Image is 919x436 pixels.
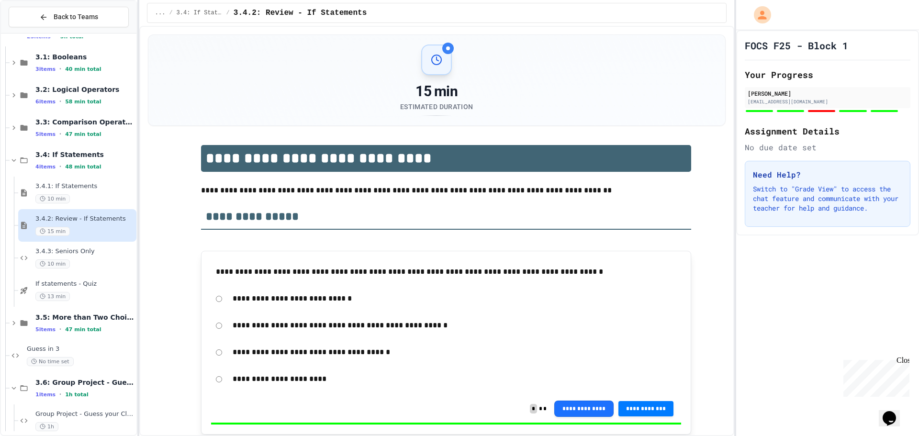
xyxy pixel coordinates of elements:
span: 40 min total [65,66,101,72]
span: • [59,391,61,398]
div: 15 min [400,83,473,100]
span: 3.4.3: Seniors Only [35,247,134,256]
div: [PERSON_NAME] [748,89,908,98]
span: 3 items [35,66,56,72]
span: • [59,325,61,333]
span: 5 items [35,131,56,137]
span: 3.3: Comparison Operators [35,118,134,126]
span: 13 min [35,292,70,301]
span: • [59,65,61,73]
span: 48 min total [65,164,101,170]
div: Chat with us now!Close [4,4,66,61]
span: 3.4.2: Review - If Statements [234,7,367,19]
div: Estimated Duration [400,102,473,112]
iframe: chat widget [840,356,909,397]
span: 5 items [35,326,56,333]
span: No time set [27,357,74,366]
span: 15 min [35,227,70,236]
span: / [226,9,230,17]
span: 10 min [35,194,70,203]
h2: Assignment Details [745,124,910,138]
span: 10 min [35,259,70,268]
span: ... [155,9,166,17]
span: 3.4.2: Review - If Statements [35,215,134,223]
p: Switch to "Grade View" to access the chat feature and communicate with your teacher for help and ... [753,184,902,213]
span: 3.5: More than Two Choices [35,313,134,322]
span: 3.4.1: If Statements [35,182,134,190]
span: 47 min total [65,326,101,333]
div: My Account [744,4,773,26]
span: 47 min total [65,131,101,137]
span: Back to Teams [54,12,98,22]
iframe: chat widget [879,398,909,426]
h3: Need Help? [753,169,902,180]
h2: Your Progress [745,68,910,81]
span: 58 min total [65,99,101,105]
span: 1h total [65,391,89,398]
span: 4 items [35,164,56,170]
span: 3.4: If Statements [177,9,223,17]
div: [EMAIL_ADDRESS][DOMAIN_NAME] [748,98,908,105]
span: 1h [35,422,58,431]
span: 6 items [35,99,56,105]
span: • [59,130,61,138]
span: Group Project - Guess your Classmates! [35,410,134,418]
span: If statements - Quiz [35,280,134,288]
span: 3.2: Logical Operators [35,85,134,94]
button: Back to Teams [9,7,129,27]
span: Guess in 3 [27,345,134,353]
span: 1 items [35,391,56,398]
span: 3.1: Booleans [35,53,134,61]
span: 3.4: If Statements [35,150,134,159]
div: No due date set [745,142,910,153]
span: • [59,98,61,105]
h1: FOCS F25 - Block 1 [745,39,848,52]
span: • [59,163,61,170]
span: / [169,9,172,17]
span: 3.6: Group Project - Guess your Classmates! [35,378,134,387]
